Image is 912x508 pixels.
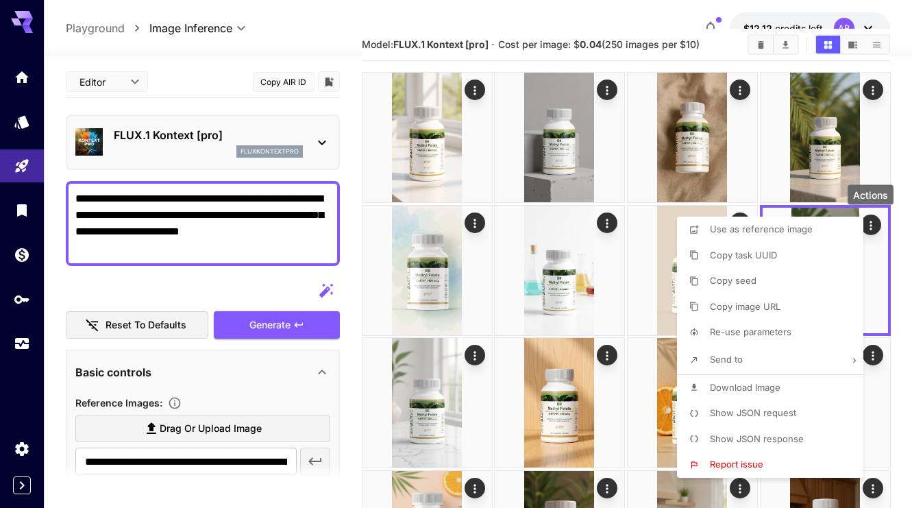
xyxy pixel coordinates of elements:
[710,223,813,234] span: Use as reference image
[710,433,804,444] span: Show JSON response
[710,407,796,418] span: Show JSON request
[710,326,791,337] span: Re-use parameters
[710,275,756,286] span: Copy seed
[848,185,893,205] div: Actions
[710,250,777,261] span: Copy task UUID
[710,459,763,470] span: Report issue
[710,354,743,365] span: Send to
[710,301,780,312] span: Copy image URL
[710,382,780,393] span: Download Image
